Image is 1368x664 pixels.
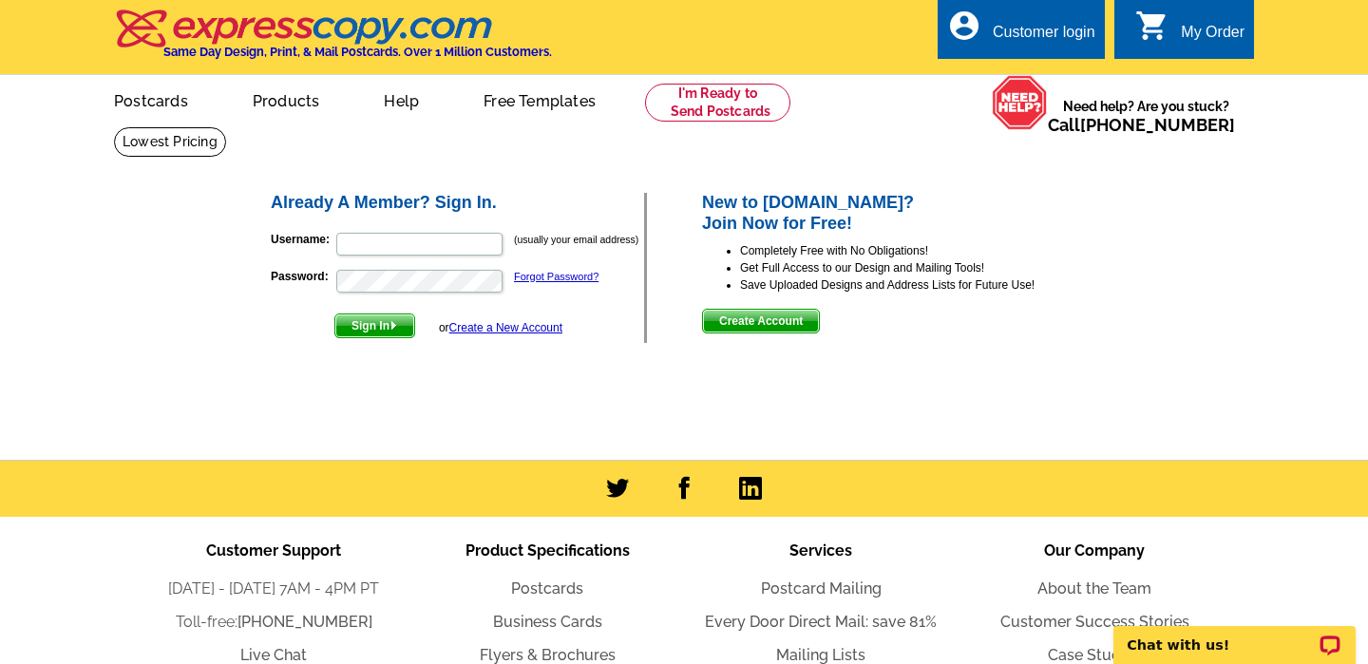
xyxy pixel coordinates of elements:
span: Product Specifications [465,541,630,560]
h4: Same Day Design, Print, & Mail Postcards. Over 1 Million Customers. [163,45,552,59]
a: account_circle Customer login [947,21,1095,45]
a: Help [353,77,449,122]
a: Postcard Mailing [761,579,882,598]
a: Business Cards [493,613,602,631]
li: Save Uploaded Designs and Address Lists for Future Use! [740,276,1100,294]
a: Case Studies [1048,646,1141,664]
i: account_circle [947,9,981,43]
span: Need help? Are you stuck? [1048,97,1244,135]
button: Create Account [702,309,820,333]
img: button-next-arrow-white.png [389,321,398,330]
a: Create a New Account [449,321,562,334]
a: Every Door Direct Mail: save 81% [705,613,937,631]
span: Call [1048,115,1235,135]
a: shopping_cart My Order [1135,21,1244,45]
a: Forgot Password? [514,271,598,282]
li: [DATE] - [DATE] 7AM - 4PM PT [137,578,410,600]
iframe: LiveChat chat widget [1101,604,1368,664]
a: Mailing Lists [776,646,865,664]
a: [PHONE_NUMBER] [237,613,372,631]
a: Postcards [511,579,583,598]
li: Completely Free with No Obligations! [740,242,1100,259]
img: help [992,75,1048,130]
h2: New to [DOMAIN_NAME]? Join Now for Free! [702,193,1100,234]
button: Sign In [334,313,415,338]
a: Postcards [84,77,218,122]
h2: Already A Member? Sign In. [271,193,644,214]
span: Sign In [335,314,414,337]
a: Flyers & Brochures [480,646,616,664]
a: Customer Success Stories [1000,613,1189,631]
a: Same Day Design, Print, & Mail Postcards. Over 1 Million Customers. [114,23,552,59]
i: shopping_cart [1135,9,1169,43]
li: Get Full Access to our Design and Mailing Tools! [740,259,1100,276]
span: Create Account [703,310,819,332]
span: Customer Support [206,541,341,560]
label: Password: [271,268,334,285]
a: About the Team [1037,579,1151,598]
label: Username: [271,231,334,248]
a: Free Templates [453,77,626,122]
div: Customer login [993,24,1095,50]
div: My Order [1181,24,1244,50]
a: Products [222,77,351,122]
a: Live Chat [240,646,307,664]
span: Our Company [1044,541,1145,560]
li: Toll-free: [137,611,410,634]
span: Services [789,541,852,560]
div: or [439,319,562,336]
a: [PHONE_NUMBER] [1080,115,1235,135]
small: (usually your email address) [514,234,638,245]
